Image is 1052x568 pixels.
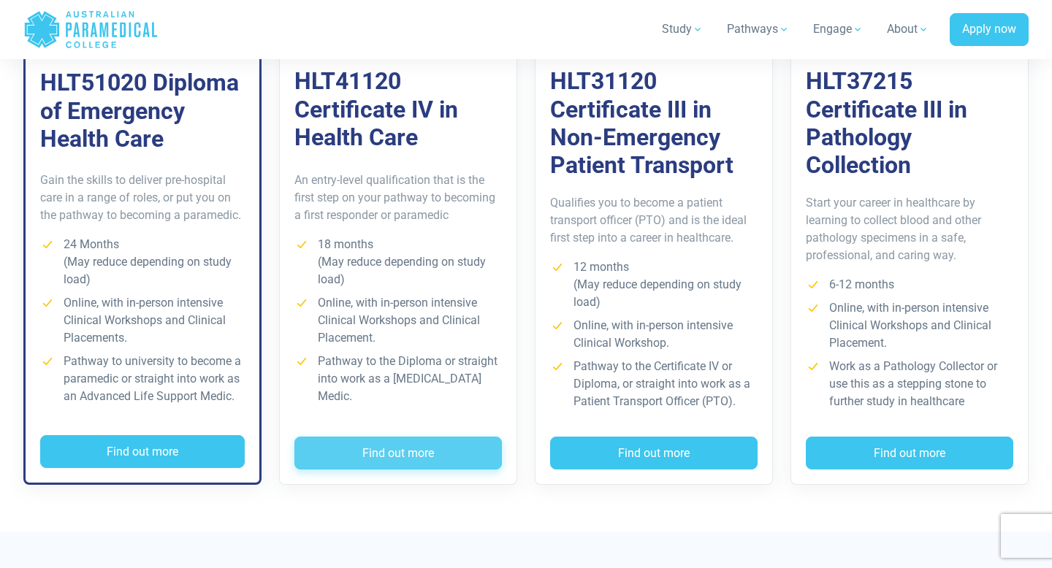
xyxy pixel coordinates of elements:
[806,67,1013,180] h3: HLT37215 Certificate III in Pathology Collection
[40,353,245,405] li: Pathway to university to become a paramedic or straight into work as an Advanced Life Support Medic.
[40,69,245,153] h3: HLT51020 Diploma of Emergency Health Care
[550,194,758,247] p: Qualifies you to become a patient transport officer (PTO) and is the ideal first step into a care...
[550,317,758,352] li: Online, with in-person intensive Clinical Workshop.
[294,67,502,151] h3: HLT41120 Certificate IV in Health Care
[806,299,1013,352] li: Online, with in-person intensive Clinical Workshops and Clinical Placement.
[806,358,1013,410] li: Work as a Pathology Collector or use this as a stepping stone to further study in healthcare
[40,172,245,224] p: Gain the skills to deliver pre-hospital care in a range of roles, or put you on the pathway to be...
[40,294,245,347] li: Online, with in-person intensive Clinical Workshops and Clinical Placements.
[294,437,502,470] button: Find out more
[550,358,758,410] li: Pathway to the Certificate IV or Diploma, or straight into work as a Patient Transport Officer (P...
[294,236,502,288] li: 18 months (May reduce depending on study load)
[294,353,502,405] li: Pathway to the Diploma or straight into work as a [MEDICAL_DATA] Medic.
[279,28,517,485] a: HLT41120 HLT41120 Certificate IV in Health Care An entry-level qualification that is the first st...
[23,28,262,485] a: Most popular HLT51020 HLT51020 Diploma of Emergency Health Care Gain the skills to deliver pre-ho...
[535,28,773,485] a: HLT31120 HLT31120 Certificate III in Non-Emergency Patient Transport Qualifies you to become a pa...
[806,437,1013,470] button: Find out more
[550,437,758,470] button: Find out more
[806,276,1013,293] li: 6-12 months
[550,67,758,180] h3: HLT31120 Certificate III in Non-Emergency Patient Transport
[550,258,758,311] li: 12 months (May reduce depending on study load)
[790,28,1029,485] a: HLT37215 HLT37215 Certificate III in Pathology Collection Start your career in healthcare by lear...
[294,294,502,347] li: Online, with in-person intensive Clinical Workshops and Clinical Placement.
[40,236,245,288] li: 24 Months (May reduce depending on study load)
[294,172,502,224] p: An entry-level qualification that is the first step on your pathway to becoming a first responder...
[40,435,245,469] button: Find out more
[806,194,1013,264] p: Start your career in healthcare by learning to collect blood and other pathology specimens in a s...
